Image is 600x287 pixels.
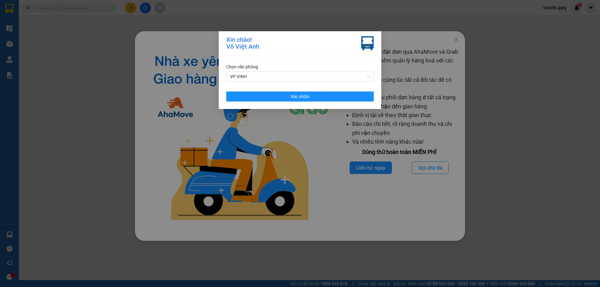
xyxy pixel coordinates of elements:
[291,93,309,100] span: Xác nhận
[230,72,370,81] span: VP VINH
[226,92,374,101] button: Xác nhận
[361,36,374,51] img: vxr-icon
[226,36,259,51] div: Xin chào! Võ Việt Anh
[226,63,374,70] div: Chọn văn phòng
